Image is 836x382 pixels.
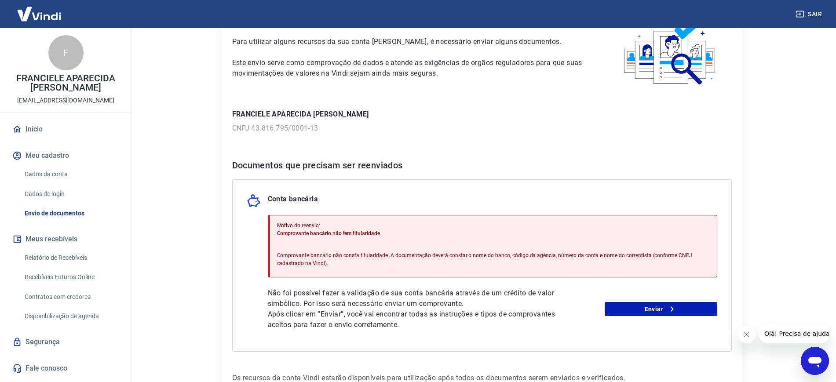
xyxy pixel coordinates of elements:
[21,249,121,267] a: Relatório de Recebíveis
[48,35,84,70] div: F
[232,36,588,47] p: Para utilizar alguns recursos da sua conta [PERSON_NAME], é necessário enviar alguns documentos.
[738,326,756,343] iframe: Fechar mensagem
[11,229,121,249] button: Meus recebíveis
[11,120,121,139] a: Início
[277,222,710,229] p: Motivo do reenvio:
[21,185,121,203] a: Dados de login
[21,307,121,325] a: Disponibilização de agenda
[11,332,121,352] a: Segurança
[21,268,121,286] a: Recebíveis Futuros Online
[247,194,261,208] img: money_pork.0c50a358b6dafb15dddc3eea48f23780.svg
[605,302,717,316] a: Enviar
[232,58,588,79] p: Este envio serve como comprovação de dados e atende as exigências de órgãos reguladores para que ...
[794,6,825,22] button: Sair
[232,123,732,134] p: CNPJ 43.816.795/0001-13
[21,165,121,183] a: Dados da conta
[21,288,121,306] a: Contratos com credores
[17,96,114,105] p: [EMAIL_ADDRESS][DOMAIN_NAME]
[801,347,829,375] iframe: Botão para abrir a janela de mensagens
[268,309,560,330] p: Após clicar em “Enviar”, você vai encontrar todas as instruções e tipos de comprovantes aceitos p...
[11,146,121,165] button: Meu cadastro
[759,324,829,343] iframe: Mensagem da empresa
[268,288,560,309] p: Não foi possível fazer a validação de sua conta bancária através de um crédito de valor simbólico...
[277,251,710,267] p: Comprovante bancário não consta titularidade. A documentação deverá constar o nome do banco, códi...
[11,0,68,27] img: Vindi
[277,230,380,236] span: Comprovante bancário não tem titularidade
[11,359,121,378] a: Fale conosco
[7,74,124,92] p: FRANCIELE APARECIDA [PERSON_NAME]
[232,158,732,172] h6: Documentos que precisam ser reenviados
[232,109,732,120] p: FRANCIELE APARECIDA [PERSON_NAME]
[268,194,318,208] p: Conta bancária
[609,19,732,88] img: waiting_documents.41d9841a9773e5fdf392cede4d13b617.svg
[21,204,121,222] a: Envio de documentos
[5,6,74,13] span: Olá! Precisa de ajuda?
